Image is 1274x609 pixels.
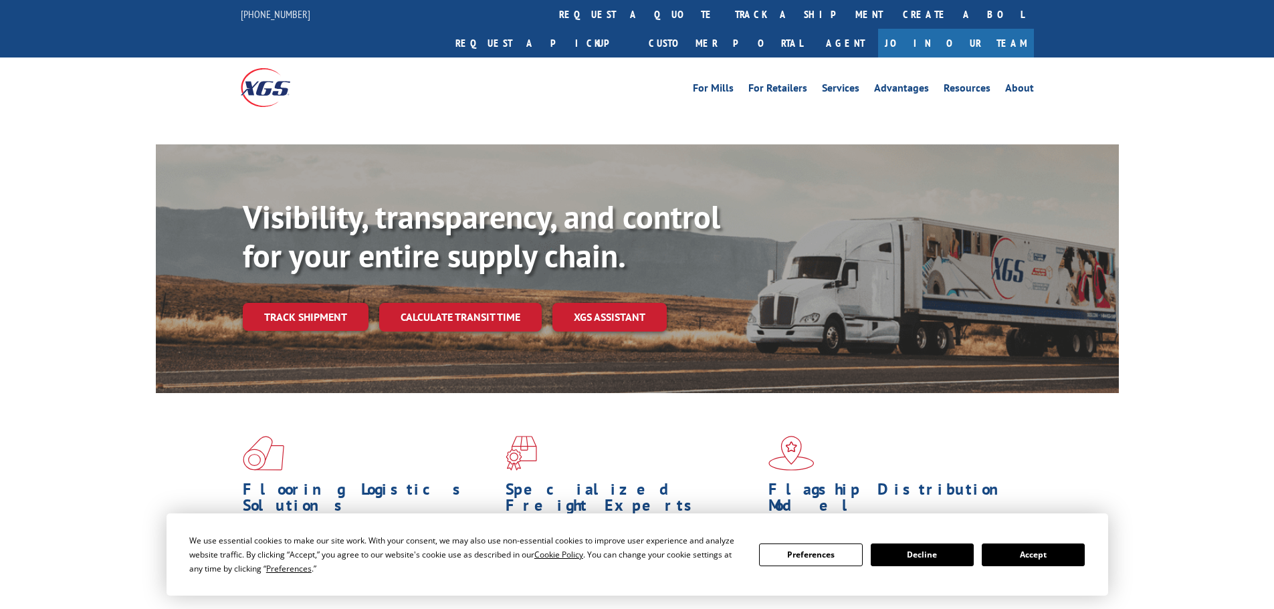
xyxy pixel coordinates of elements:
[639,29,813,57] a: Customer Portal
[1005,83,1034,98] a: About
[871,543,974,566] button: Decline
[266,563,312,574] span: Preferences
[189,533,743,576] div: We use essential cookies to make our site work. With your consent, we may also use non-essential ...
[506,436,537,471] img: xgs-icon-focused-on-flooring-red
[243,196,720,276] b: Visibility, transparency, and control for your entire supply chain.
[759,543,862,566] button: Preferences
[813,29,878,57] a: Agent
[534,549,583,560] span: Cookie Policy
[878,29,1034,57] a: Join Our Team
[243,303,368,331] a: Track shipment
[768,436,815,471] img: xgs-icon-flagship-distribution-model-red
[874,83,929,98] a: Advantages
[768,481,1021,520] h1: Flagship Distribution Model
[445,29,639,57] a: Request a pickup
[944,83,990,98] a: Resources
[982,543,1085,566] button: Accept
[243,436,284,471] img: xgs-icon-total-supply-chain-intelligence-red
[379,303,542,332] a: Calculate transit time
[693,83,734,98] a: For Mills
[748,83,807,98] a: For Retailers
[506,481,758,520] h1: Specialized Freight Experts
[243,481,496,520] h1: Flooring Logistics Solutions
[822,83,859,98] a: Services
[167,513,1108,596] div: Cookie Consent Prompt
[552,303,667,332] a: XGS ASSISTANT
[241,7,310,21] a: [PHONE_NUMBER]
